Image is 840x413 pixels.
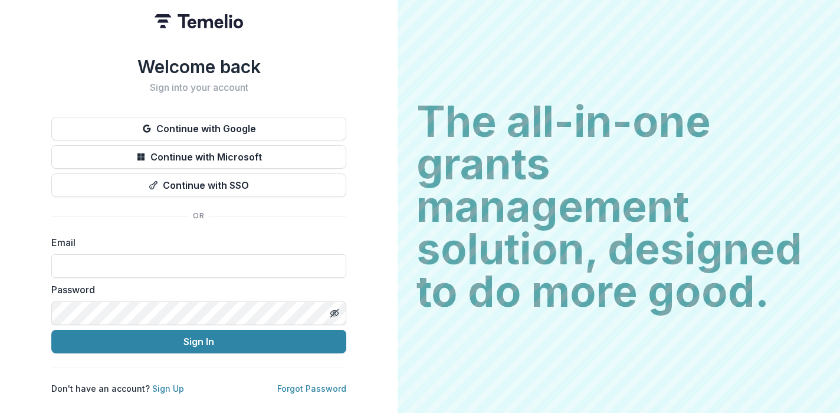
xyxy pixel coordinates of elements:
[51,145,346,169] button: Continue with Microsoft
[51,173,346,197] button: Continue with SSO
[51,283,339,297] label: Password
[51,330,346,353] button: Sign In
[325,304,344,323] button: Toggle password visibility
[51,382,184,395] p: Don't have an account?
[51,82,346,93] h2: Sign into your account
[51,117,346,140] button: Continue with Google
[51,56,346,77] h1: Welcome back
[152,383,184,394] a: Sign Up
[51,235,339,250] label: Email
[277,383,346,394] a: Forgot Password
[155,14,243,28] img: Temelio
